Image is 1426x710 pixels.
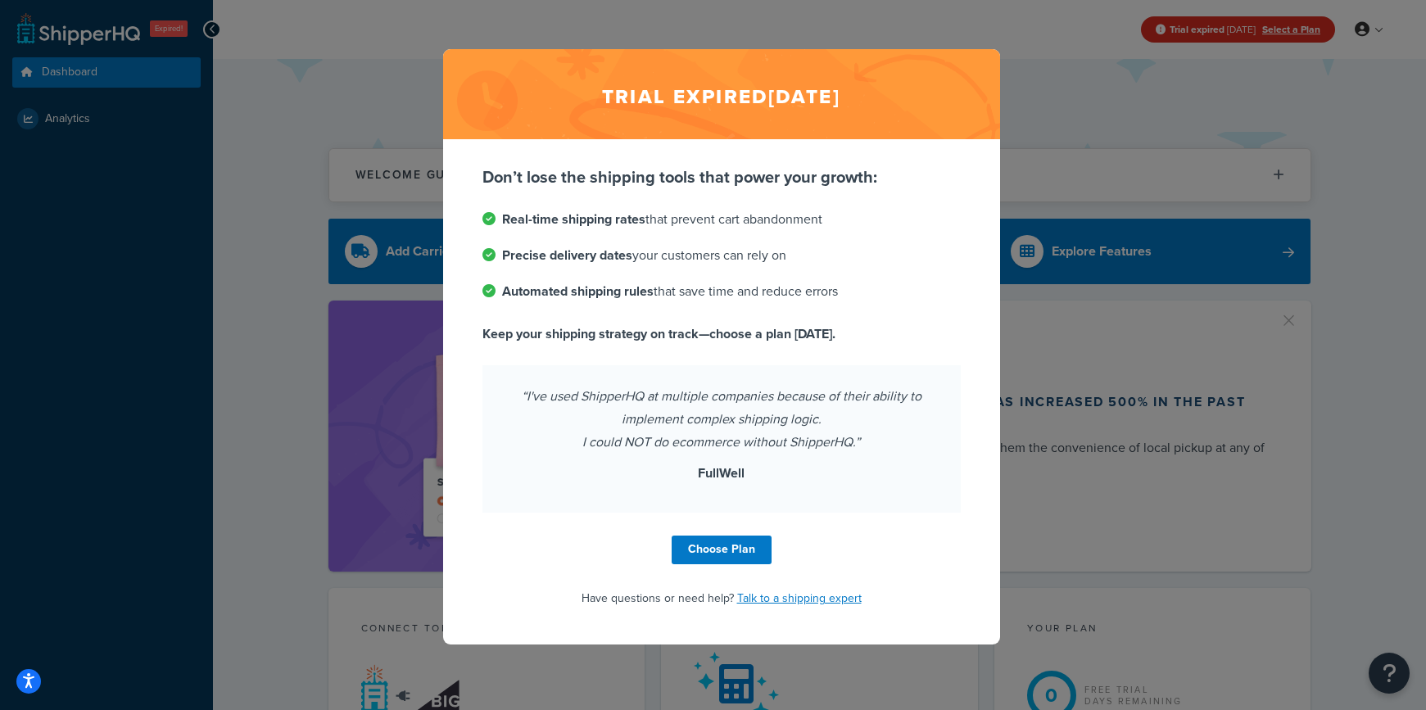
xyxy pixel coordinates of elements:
[482,244,961,267] li: your customers can rely on
[443,49,1000,139] h2: Trial expired [DATE]
[672,536,772,564] a: Choose Plan
[502,385,941,454] p: “I've used ShipperHQ at multiple companies because of their ability to implement complex shipping...
[482,208,961,231] li: that prevent cart abandonment
[482,280,961,303] li: that save time and reduce errors
[737,590,862,607] a: Talk to a shipping expert
[502,210,645,228] strong: Real-time shipping rates
[482,587,961,610] p: Have questions or need help?
[502,282,654,301] strong: Automated shipping rules
[502,246,632,265] strong: Precise delivery dates
[482,165,961,188] p: Don’t lose the shipping tools that power your growth:
[502,462,941,485] p: FullWell
[482,323,961,346] p: Keep your shipping strategy on track—choose a plan [DATE].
